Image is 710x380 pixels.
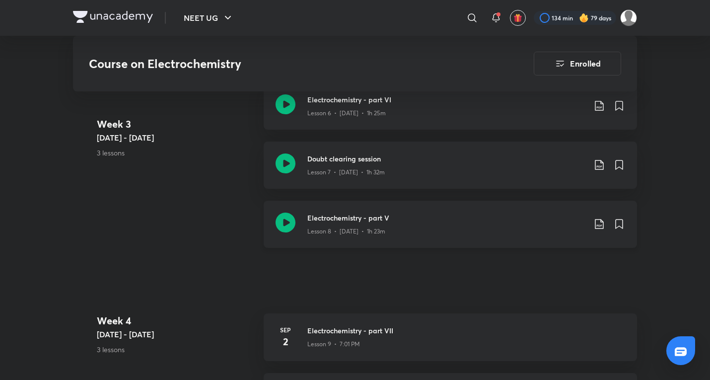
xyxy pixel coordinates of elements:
img: streak [579,13,589,23]
h4: 2 [276,334,295,349]
button: avatar [510,10,526,26]
img: Company Logo [73,11,153,23]
a: Doubt clearing sessionLesson 7 • [DATE] • 1h 32m [264,142,637,201]
h5: [DATE] - [DATE] [97,132,256,144]
p: Lesson 9 • 7:01 PM [307,340,360,349]
img: avatar [513,13,522,22]
h4: Week 4 [97,313,256,328]
button: NEET UG [178,8,240,28]
p: Lesson 6 • [DATE] • 1h 25m [307,109,386,118]
p: Lesson 7 • [DATE] • 1h 32m [307,168,385,177]
a: Electrochemistry - part VILesson 6 • [DATE] • 1h 25m [264,82,637,142]
h3: Electrochemistry - part V [307,213,585,223]
h6: Sep [276,325,295,334]
a: Sep2Electrochemistry - part VIILesson 9 • 7:01 PM [264,313,637,373]
h3: Electrochemistry - part VII [307,325,625,336]
button: Enrolled [534,52,621,76]
p: Lesson 8 • [DATE] • 1h 23m [307,227,385,236]
h3: Course on Electrochemistry [89,57,478,71]
h3: Electrochemistry - part VI [307,94,585,105]
p: 3 lessons [97,344,256,355]
h3: Doubt clearing session [307,153,585,164]
h4: Week 3 [97,117,256,132]
img: Kushagra Singh [620,9,637,26]
h5: [DATE] - [DATE] [97,328,256,340]
p: 3 lessons [97,148,256,158]
a: Company Logo [73,11,153,25]
a: Electrochemistry - part VLesson 8 • [DATE] • 1h 23m [264,201,637,260]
